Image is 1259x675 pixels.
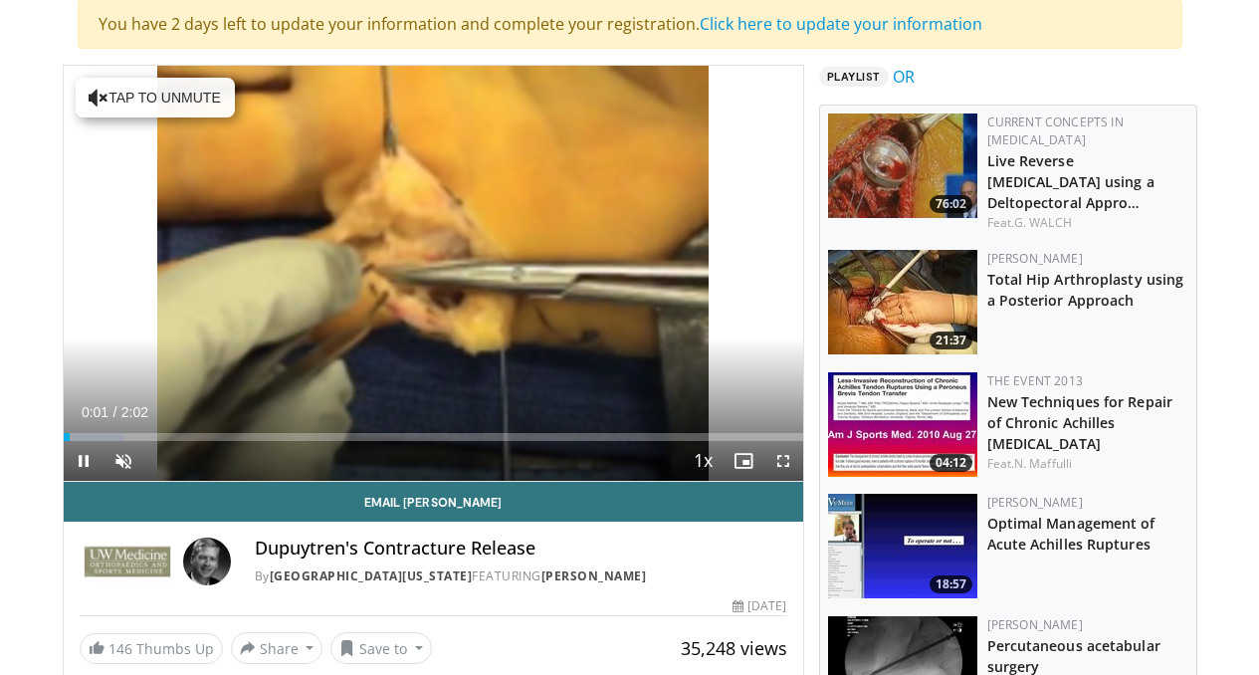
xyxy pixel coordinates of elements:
[108,639,132,658] span: 146
[183,538,231,585] img: Avatar
[733,597,786,615] div: [DATE]
[987,514,1155,554] a: Optimal Management of Acute Achilles Ruptures
[828,250,977,354] img: 286987_0000_1.png.150x105_q85_crop-smart_upscale.jpg
[270,567,473,584] a: [GEOGRAPHIC_DATA][US_STATE]
[1014,214,1072,231] a: G. WALCH
[121,404,148,420] span: 2:02
[987,151,1154,212] a: Live Reverse [MEDICAL_DATA] using a Deltopectoral Appro…
[987,494,1083,511] a: [PERSON_NAME]
[828,372,977,477] img: O0cEsGv5RdudyPNn4xMDoxOmtxOwKG7D_2.150x105_q85_crop-smart_upscale.jpg
[80,633,223,664] a: 146 Thumbs Up
[541,567,647,584] a: [PERSON_NAME]
[104,441,143,481] button: Unmute
[255,567,787,585] div: By FEATURING
[231,632,323,664] button: Share
[724,441,763,481] button: Enable picture-in-picture mode
[64,482,803,522] a: Email [PERSON_NAME]
[987,113,1124,148] a: Current Concepts in [MEDICAL_DATA]
[893,65,915,89] a: OR
[987,392,1173,453] a: New Techniques for Repair of Chronic Achilles [MEDICAL_DATA]
[113,404,117,420] span: /
[763,441,803,481] button: Fullscreen
[828,250,977,354] a: 21:37
[700,13,982,35] a: Click here to update your information
[330,632,432,664] button: Save to
[64,441,104,481] button: Pause
[64,66,803,482] video-js: Video Player
[930,332,972,349] span: 21:37
[987,270,1184,310] a: Total Hip Arthroplasty using a Posterior Approach
[828,372,977,477] a: 04:12
[76,78,235,117] button: Tap to unmute
[1014,455,1072,472] a: N. Maffulli
[930,195,972,213] span: 76:02
[828,113,977,218] img: 684033_3.png.150x105_q85_crop-smart_upscale.jpg
[684,441,724,481] button: Playback Rate
[828,494,977,598] a: 18:57
[828,494,977,598] img: 306724_0000_1.png.150x105_q85_crop-smart_upscale.jpg
[987,616,1083,633] a: [PERSON_NAME]
[987,250,1083,267] a: [PERSON_NAME]
[987,372,1083,389] a: The Event 2013
[930,454,972,472] span: 04:12
[828,113,977,218] a: 76:02
[255,538,787,560] h4: Dupuytren's Contracture Release
[987,455,1188,473] div: Feat.
[987,214,1188,232] div: Feat.
[64,433,803,441] div: Progress Bar
[930,575,972,593] span: 18:57
[82,404,108,420] span: 0:01
[681,636,787,660] span: 35,248 views
[80,538,175,585] img: University of Washington
[819,67,889,87] span: Playlist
